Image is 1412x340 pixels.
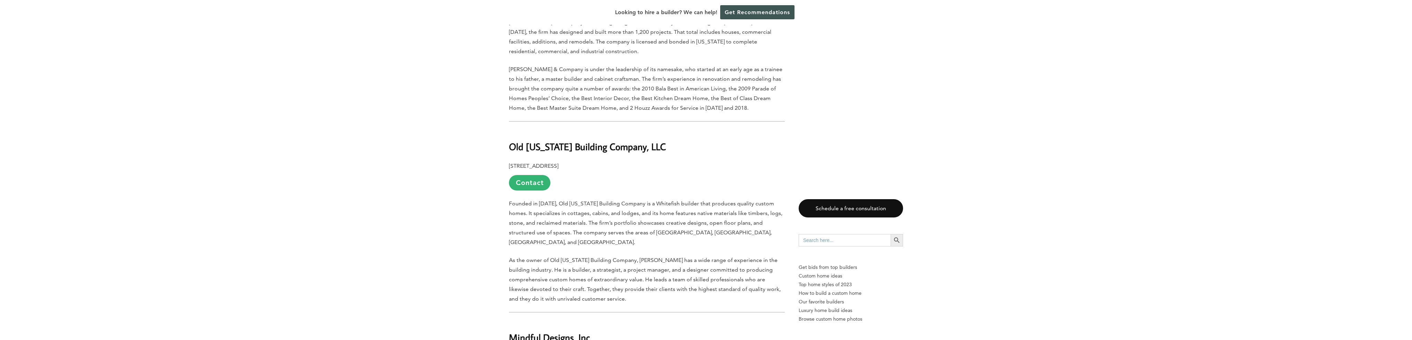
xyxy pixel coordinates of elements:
a: Get Recommendations [720,5,795,19]
a: Schedule a free consultation [799,199,903,217]
iframe: Drift Widget Chat Controller [1377,305,1404,332]
a: Contact [509,175,550,191]
input: Search here... [799,234,891,246]
span: [PERSON_NAME] & Company is under the leadership of its namesake, who started at an early age as a... [509,66,782,111]
span: Founded in [DATE], Old [US_STATE] Building Company is a Whitefish builder that produces quality c... [509,200,782,245]
b: [STREET_ADDRESS] [509,163,558,169]
b: Old [US_STATE] Building Company, LLC [509,140,666,153]
a: Browse custom home photos [799,315,903,323]
a: Custom home ideas [799,272,903,280]
span: As the owner of Old [US_STATE] Building Company, [PERSON_NAME] has a wide range of experience in ... [509,257,781,302]
a: Top home styles of 2023 [799,280,903,289]
a: Our favorite builders [799,298,903,306]
svg: Search [893,236,901,244]
a: How to build a custom home [799,289,903,298]
p: Get bids from top builders [799,263,903,272]
a: Luxury home build ideas [799,306,903,315]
